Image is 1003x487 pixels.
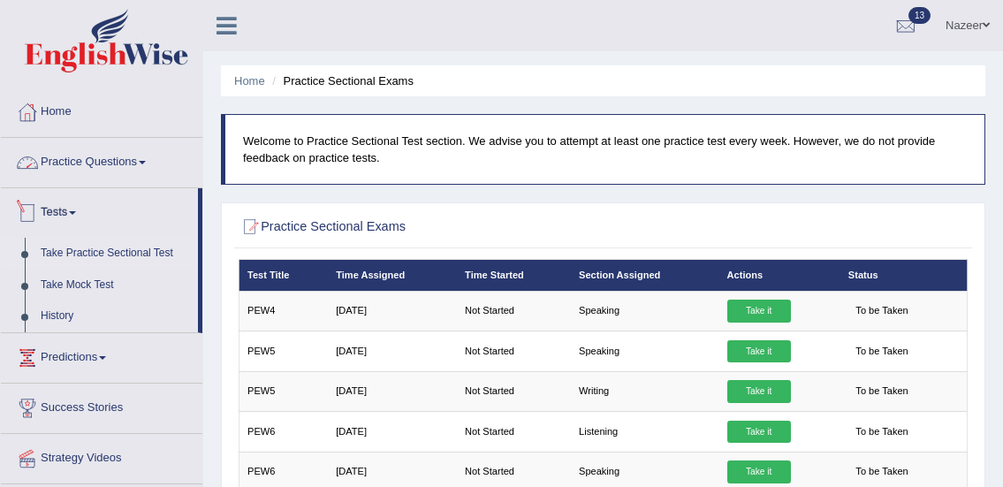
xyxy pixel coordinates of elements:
h2: Practice Sectional Exams [239,216,691,239]
a: Take it [727,340,791,363]
td: PEW4 [239,291,328,331]
a: Take it [727,380,791,403]
span: To be Taken [848,460,916,483]
a: Success Stories [1,384,202,428]
th: Test Title [239,260,328,291]
a: Take Practice Sectional Test [33,238,198,270]
td: Listening [571,412,719,452]
th: Section Assigned [571,260,719,291]
a: Tests [1,188,198,232]
a: Take it [727,300,791,323]
span: 13 [908,7,931,24]
td: Not Started [457,371,571,411]
th: Actions [718,260,840,291]
th: Status [840,260,968,291]
th: Time Started [457,260,571,291]
td: [DATE] [328,291,457,331]
td: [DATE] [328,331,457,371]
td: [DATE] [328,371,457,411]
span: To be Taken [848,340,916,363]
td: Not Started [457,291,571,331]
td: Writing [571,371,719,411]
td: PEW6 [239,412,328,452]
td: Speaking [571,331,719,371]
td: PEW5 [239,331,328,371]
td: Speaking [571,291,719,331]
td: Not Started [457,412,571,452]
a: Take Mock Test [33,270,198,301]
a: Practice Questions [1,138,202,182]
span: To be Taken [848,380,916,403]
td: PEW5 [239,371,328,411]
a: Home [234,74,265,88]
p: Welcome to Practice Sectional Test section. We advise you to attempt at least one practice test e... [243,133,967,166]
a: Home [1,88,202,132]
a: History [33,301,198,332]
td: Not Started [457,331,571,371]
a: Take it [727,460,791,483]
a: Take it [727,421,791,444]
a: Predictions [1,333,202,377]
span: To be Taken [848,300,916,323]
th: Time Assigned [328,260,457,291]
span: To be Taken [848,421,916,444]
a: Strategy Videos [1,434,202,478]
li: Practice Sectional Exams [268,72,414,89]
td: [DATE] [328,412,457,452]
